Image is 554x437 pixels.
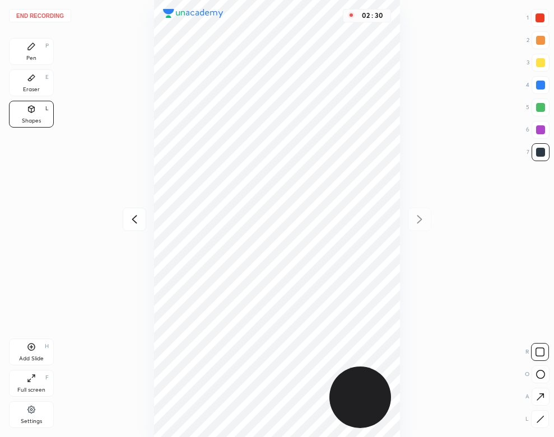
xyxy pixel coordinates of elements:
div: P [45,43,49,49]
div: Pen [26,55,36,61]
div: 2 [527,31,550,49]
div: F [45,375,49,380]
div: Full screen [17,387,45,393]
div: 3 [527,54,550,72]
div: 1 [527,9,549,27]
div: 7 [527,143,550,161]
div: 02 : 30 [359,12,386,20]
img: logo.38c385cc.svg [163,9,224,18]
div: Settings [21,419,42,424]
div: Shapes [22,118,41,124]
div: H [45,344,49,349]
div: Eraser [23,87,40,92]
div: 6 [526,121,550,139]
button: End recording [9,9,71,22]
div: L [525,410,549,428]
div: O [525,365,550,383]
div: A [525,388,550,406]
div: R [525,343,549,361]
div: Add Slide [19,356,44,361]
div: L [45,106,49,111]
div: 5 [526,98,550,116]
div: E [45,74,49,80]
div: 4 [526,76,550,94]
